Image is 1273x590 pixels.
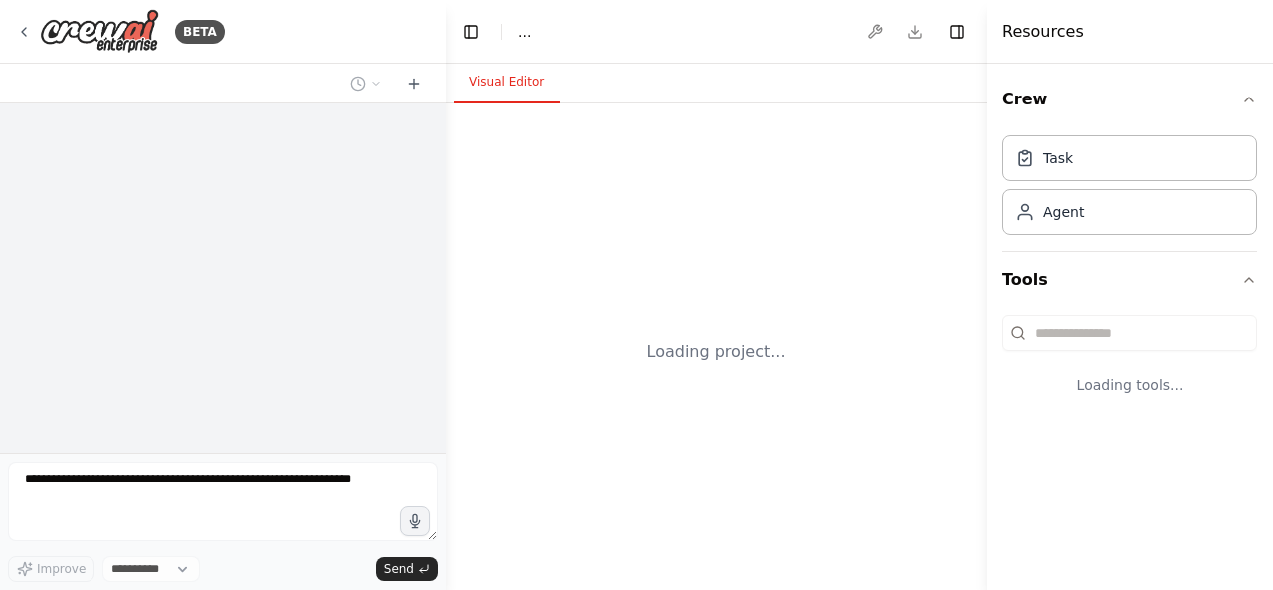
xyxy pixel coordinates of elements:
div: Task [1043,148,1073,168]
button: Click to speak your automation idea [400,506,430,536]
div: Tools [1002,307,1257,427]
div: Crew [1002,127,1257,251]
button: Hide right sidebar [943,18,971,46]
button: Improve [8,556,94,582]
div: Loading tools... [1002,359,1257,411]
button: Tools [1002,252,1257,307]
button: Hide left sidebar [457,18,485,46]
h4: Resources [1002,20,1084,44]
button: Start a new chat [398,72,430,96]
img: Logo [40,9,159,54]
button: Send [376,557,438,581]
div: Loading project... [647,340,786,364]
button: Crew [1002,72,1257,127]
button: Switch to previous chat [342,72,390,96]
span: Improve [37,561,86,577]
nav: breadcrumb [518,22,531,42]
div: BETA [175,20,225,44]
button: Visual Editor [454,62,560,103]
div: Agent [1043,202,1084,222]
span: ... [518,22,531,42]
span: Send [384,561,414,577]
